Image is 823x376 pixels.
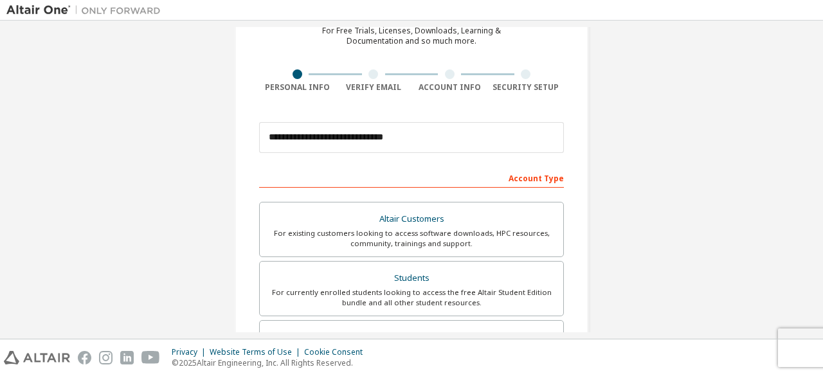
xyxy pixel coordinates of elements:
img: facebook.svg [78,351,91,364]
div: Personal Info [259,82,336,93]
div: Security Setup [488,82,565,93]
div: Account Info [411,82,488,93]
div: Privacy [172,347,210,357]
div: For existing customers looking to access software downloads, HPC resources, community, trainings ... [267,228,556,249]
div: Cookie Consent [304,347,370,357]
img: youtube.svg [141,351,160,364]
div: Students [267,269,556,287]
img: linkedin.svg [120,351,134,364]
p: © 2025 Altair Engineering, Inc. All Rights Reserved. [172,357,370,368]
img: instagram.svg [99,351,113,364]
div: Altair Customers [267,210,556,228]
div: Account Type [259,167,564,188]
div: Verify Email [336,82,412,93]
div: For currently enrolled students looking to access the free Altair Student Edition bundle and all ... [267,287,556,308]
div: Website Terms of Use [210,347,304,357]
img: altair_logo.svg [4,351,70,364]
img: Altair One [6,4,167,17]
div: For Free Trials, Licenses, Downloads, Learning & Documentation and so much more. [322,26,501,46]
div: Faculty [267,328,556,346]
